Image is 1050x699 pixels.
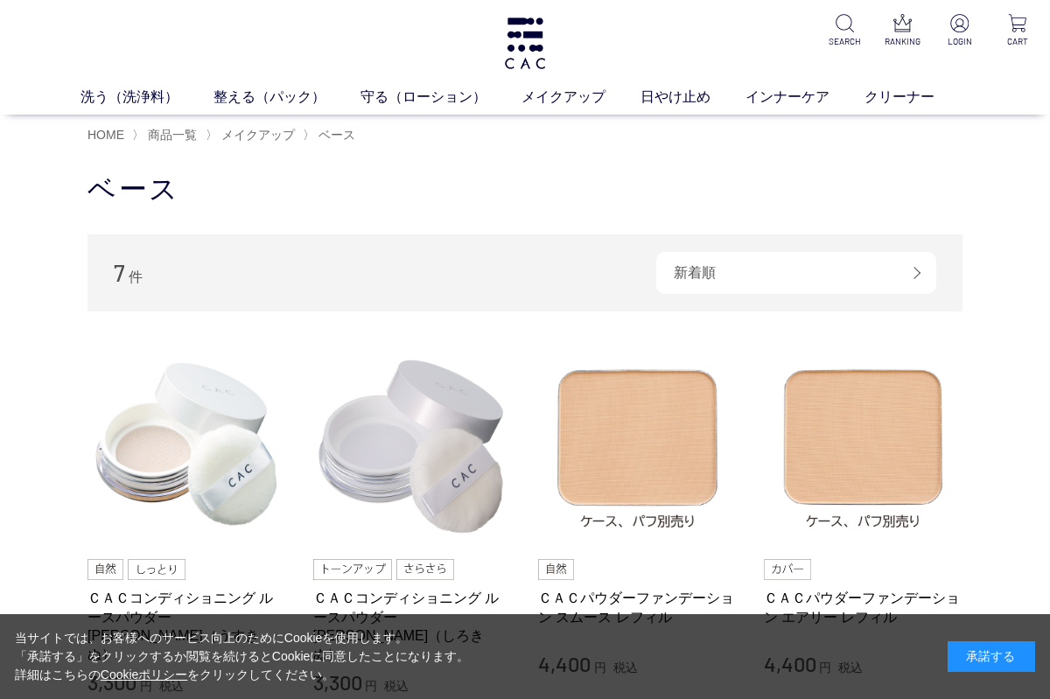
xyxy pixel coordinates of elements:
[360,87,521,108] a: 守る（ローション）
[87,559,123,580] img: 自然
[218,128,295,142] a: メイクアップ
[87,589,287,663] a: ＣＡＣコンディショニング ルースパウダー [PERSON_NAME]（うすきぬ）
[87,346,287,546] img: ＣＡＣコンディショニング ルースパウダー 薄絹（うすきぬ）
[101,668,188,682] a: Cookieポリシー
[538,346,738,546] img: ＣＡＣパウダーファンデーション スムース レフィル
[318,128,355,142] span: ベース
[313,559,393,580] img: トーンアップ
[15,629,470,684] div: 当サイトでは、お客様へのサービス向上のためにCookieを使用します。 「承諾する」をクリックするか閲覧を続けるとCookieに同意したことになります。 詳細はこちらの をクリックしてください。
[80,87,213,108] a: 洗う（洗浄料）
[206,127,299,143] li: 〉
[502,17,548,69] img: logo
[129,269,143,284] span: 件
[538,589,738,626] a: ＣＡＣパウダーファンデーション スムース レフィル
[538,559,574,580] img: 自然
[148,128,197,142] span: 商品一覧
[640,87,745,108] a: 日やけ止め
[114,259,125,286] span: 7
[656,252,936,294] div: 新着順
[941,35,978,48] p: LOGIN
[521,87,640,108] a: メイクアップ
[213,87,360,108] a: 整える（パック）
[315,128,355,142] a: ベース
[826,35,863,48] p: SEARCH
[941,14,978,48] a: LOGIN
[764,559,811,580] img: カバー
[144,128,197,142] a: 商品一覧
[128,559,185,580] img: しっとり
[313,346,513,546] img: ＣＡＣコンディショニング ルースパウダー 白絹（しろきぬ）
[764,346,963,546] img: ＣＡＣパウダーファンデーション エアリー レフィル
[884,14,920,48] a: RANKING
[396,559,454,580] img: さらさら
[864,87,969,108] a: クリーナー
[826,14,863,48] a: SEARCH
[132,127,201,143] li: 〉
[884,35,920,48] p: RANKING
[221,128,295,142] span: メイクアップ
[87,128,124,142] a: HOME
[303,127,360,143] li: 〉
[948,641,1035,672] div: 承諾する
[745,87,864,108] a: インナーケア
[87,171,962,208] h1: ベース
[999,35,1036,48] p: CART
[313,589,513,663] a: ＣＡＣコンディショニング ルースパウダー [PERSON_NAME]（しろきぬ）
[764,589,963,626] a: ＣＡＣパウダーファンデーション エアリー レフィル
[999,14,1036,48] a: CART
